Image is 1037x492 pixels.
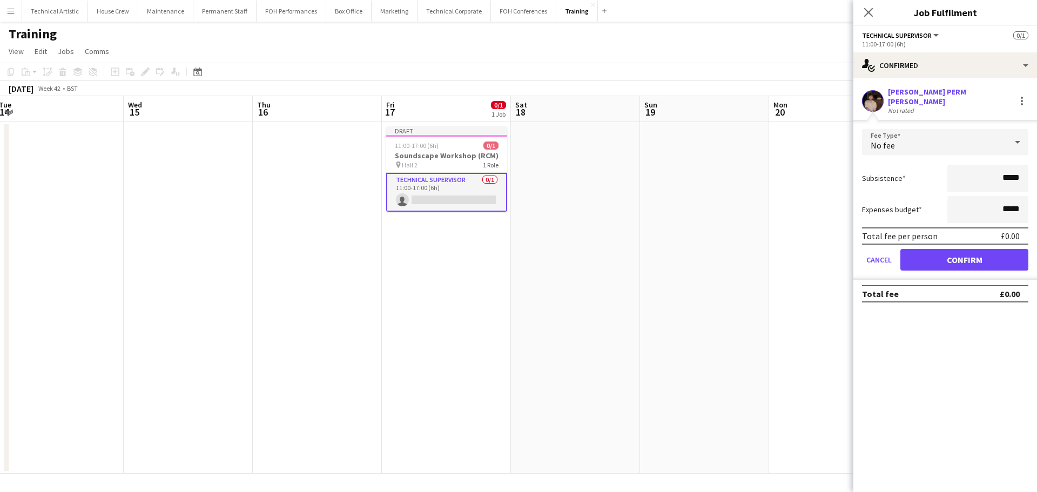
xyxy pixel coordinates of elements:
[385,106,395,118] span: 17
[491,101,506,109] span: 0/1
[88,1,138,22] button: House Crew
[257,100,271,110] span: Thu
[22,1,88,22] button: Technical Artistic
[862,40,1028,48] div: 11:00-17:00 (6h)
[372,1,418,22] button: Marketing
[644,100,657,110] span: Sun
[386,151,507,160] h3: Soundscape Workshop (RCM)
[888,106,916,114] div: Not rated
[9,46,24,56] span: View
[862,31,932,39] span: Technical Supervisor
[862,205,922,214] label: Expenses budget
[386,173,507,212] app-card-role: Technical Supervisor0/111:00-17:00 (6h)
[483,161,499,169] span: 1 Role
[483,141,499,150] span: 0/1
[862,173,906,183] label: Subsistence
[853,5,1037,19] h3: Job Fulfilment
[126,106,142,118] span: 15
[773,100,787,110] span: Mon
[386,126,507,135] div: Draft
[58,46,74,56] span: Jobs
[418,1,491,22] button: Technical Corporate
[395,141,439,150] span: 11:00-17:00 (6h)
[4,44,28,58] a: View
[138,1,193,22] button: Maintenance
[386,100,395,110] span: Fri
[871,140,895,151] span: No fee
[491,110,506,118] div: 1 Job
[900,249,1028,271] button: Confirm
[1001,231,1020,241] div: £0.00
[9,83,33,94] div: [DATE]
[36,84,63,92] span: Week 42
[862,231,938,241] div: Total fee per person
[85,46,109,56] span: Comms
[556,1,598,22] button: Training
[772,106,787,118] span: 20
[1013,31,1028,39] span: 0/1
[491,1,556,22] button: FOH Conferences
[888,87,1011,106] div: [PERSON_NAME] PERM [PERSON_NAME]
[514,106,527,118] span: 18
[9,26,57,42] h1: Training
[80,44,113,58] a: Comms
[386,126,507,212] app-job-card: Draft11:00-17:00 (6h)0/1Soundscape Workshop (RCM) Hall 21 RoleTechnical Supervisor0/111:00-17:00 ...
[515,100,527,110] span: Sat
[1000,288,1020,299] div: £0.00
[862,288,899,299] div: Total fee
[193,1,257,22] button: Permanent Staff
[53,44,78,58] a: Jobs
[643,106,657,118] span: 19
[402,161,418,169] span: Hall 2
[128,100,142,110] span: Wed
[257,1,326,22] button: FOH Performances
[862,249,896,271] button: Cancel
[326,1,372,22] button: Box Office
[67,84,78,92] div: BST
[862,31,940,39] button: Technical Supervisor
[30,44,51,58] a: Edit
[255,106,271,118] span: 16
[35,46,47,56] span: Edit
[853,52,1037,78] div: Confirmed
